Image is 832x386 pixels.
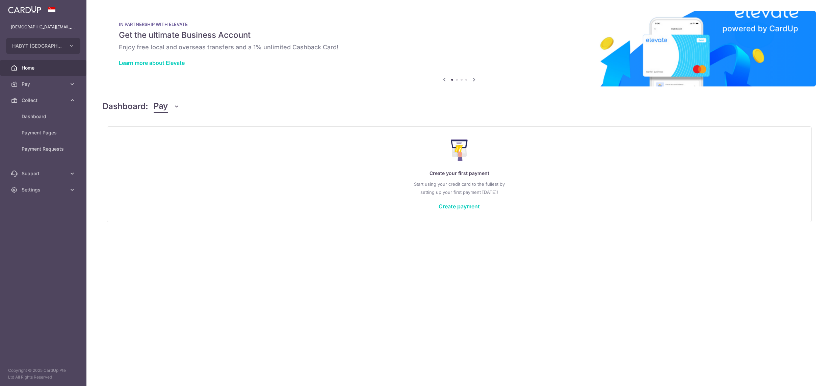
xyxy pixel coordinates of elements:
[22,186,66,193] span: Settings
[451,139,468,161] img: Make Payment
[22,146,66,152] span: Payment Requests
[22,65,66,71] span: Home
[11,24,76,30] p: [DEMOGRAPHIC_DATA][EMAIL_ADDRESS][DOMAIN_NAME]
[22,81,66,87] span: Pay
[103,100,148,112] h4: Dashboard:
[6,38,80,54] button: HABYT [GEOGRAPHIC_DATA] ONE PTE. LTD.
[789,366,825,383] iframe: Opens a widget where you can find more information
[121,169,798,177] p: Create your first payment
[119,30,800,41] h5: Get the ultimate Business Account
[119,59,185,66] a: Learn more about Elevate
[119,22,800,27] p: IN PARTNERSHIP WITH ELEVATE
[119,43,800,51] h6: Enjoy free local and overseas transfers and a 1% unlimited Cashback Card!
[103,11,816,86] img: Renovation banner
[22,129,66,136] span: Payment Pages
[154,100,180,113] button: Pay
[8,5,41,14] img: CardUp
[22,97,66,104] span: Collect
[154,100,168,113] span: Pay
[22,113,66,120] span: Dashboard
[121,180,798,196] p: Start using your credit card to the fullest by setting up your first payment [DATE]!
[22,170,66,177] span: Support
[439,203,480,210] a: Create payment
[12,43,62,49] span: HABYT [GEOGRAPHIC_DATA] ONE PTE. LTD.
